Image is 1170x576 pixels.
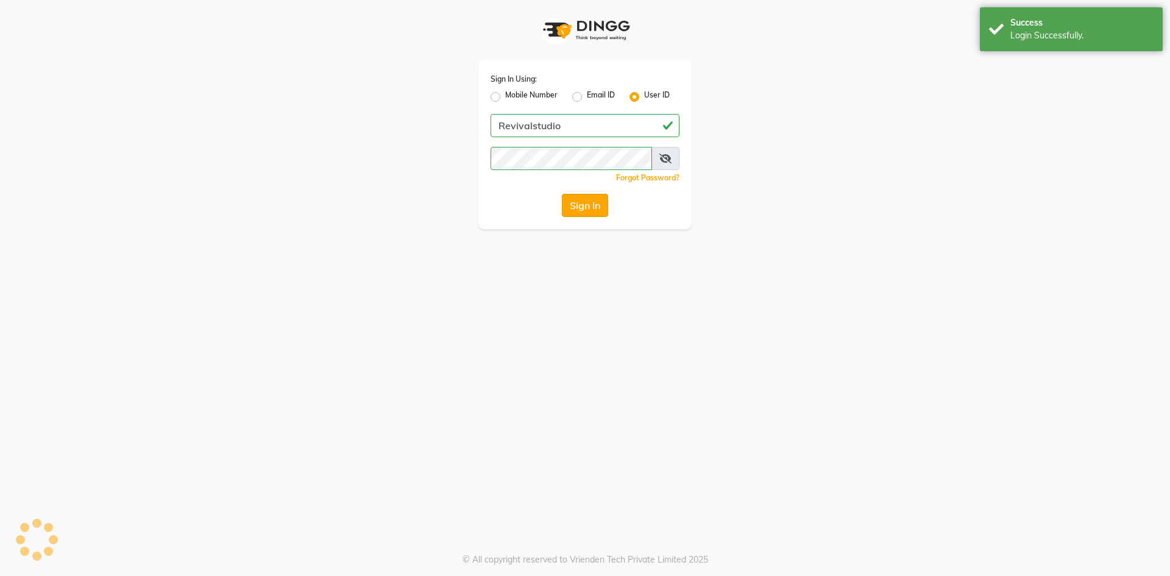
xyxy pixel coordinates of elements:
input: Username [491,114,679,137]
label: Sign In Using: [491,74,537,85]
div: Success [1010,16,1154,29]
a: Forgot Password? [616,173,679,182]
input: Username [491,147,652,170]
label: Mobile Number [505,90,558,104]
button: Sign In [562,194,608,217]
img: logo1.svg [536,12,634,48]
label: Email ID [587,90,615,104]
label: User ID [644,90,670,104]
div: Login Successfully. [1010,29,1154,42]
